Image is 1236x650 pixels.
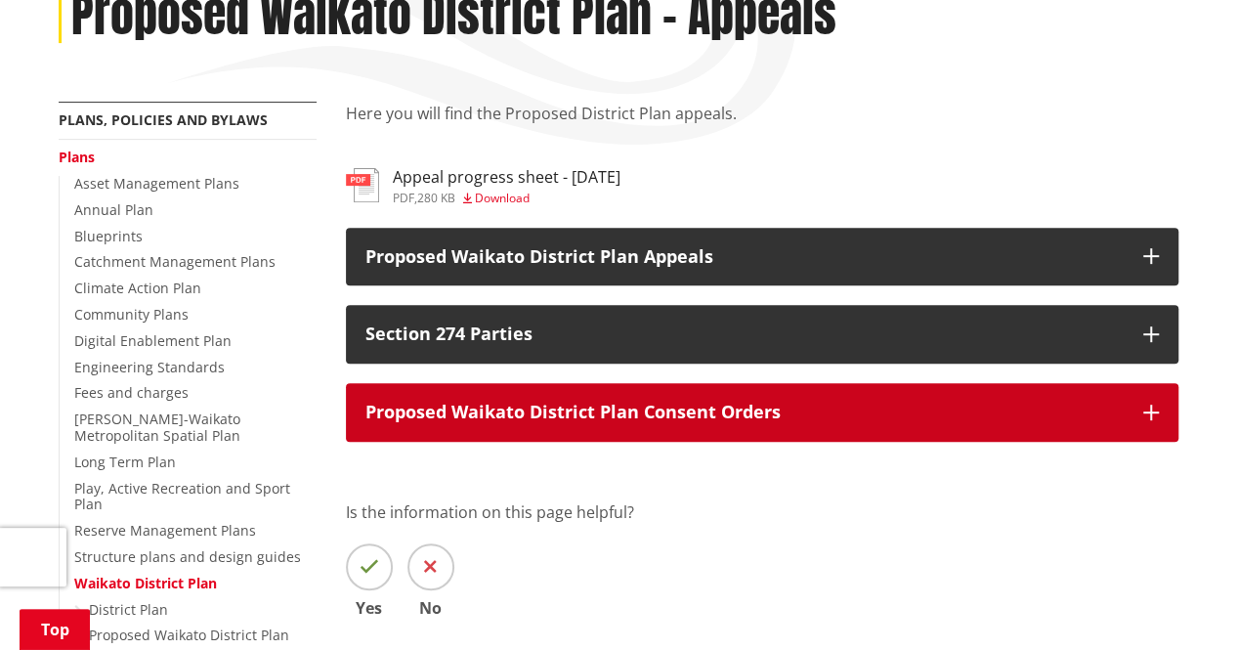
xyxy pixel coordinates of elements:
[89,600,168,619] a: District Plan
[475,190,530,206] span: Download
[74,200,153,219] a: Annual Plan
[346,168,379,202] img: document-pdf.svg
[74,227,143,245] a: Blueprints
[74,383,189,402] a: Fees and charges
[393,168,620,187] h3: Appeal progress sheet - [DATE]
[59,148,95,166] a: Plans
[74,331,232,350] a: Digital Enablement Plan
[20,609,90,650] a: Top
[346,500,1178,524] p: Is the information on this page helpful?
[74,279,201,297] a: Climate Action Plan
[74,252,276,271] a: Catchment Management Plans
[74,305,189,324] a: Community Plans
[346,168,620,203] a: Appeal progress sheet - [DATE] pdf,280 KB Download
[74,479,290,514] a: Play, Active Recreation and Sport Plan
[74,574,217,592] a: Waikato District Plan
[365,247,1124,267] p: Proposed Waikato District Plan Appeals
[74,410,240,445] a: [PERSON_NAME]-Waikato Metropolitan Spatial Plan
[393,190,414,206] span: pdf
[74,547,301,566] a: Structure plans and design guides
[346,305,1178,364] button: Section 274 Parties
[74,358,225,376] a: Engineering Standards
[74,521,256,540] a: Reserve Management Plans
[346,228,1178,286] button: Proposed Waikato District Plan Appeals
[365,325,1124,344] p: Section 274 Parties
[393,193,620,204] div: ,
[59,110,268,129] a: Plans, policies and bylaws
[346,600,393,616] span: Yes
[1146,568,1216,638] iframe: Messenger Launcher
[74,453,176,471] a: Long Term Plan
[365,403,1124,422] p: Proposed Waikato District Plan Consent Orders
[407,600,454,616] span: No
[89,626,289,644] a: Proposed Waikato District Plan
[346,383,1178,442] button: Proposed Waikato District Plan Consent Orders
[346,102,1178,149] p: Here you will find the Proposed District Plan appeals.
[74,174,239,193] a: Asset Management Plans
[417,190,455,206] span: 280 KB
